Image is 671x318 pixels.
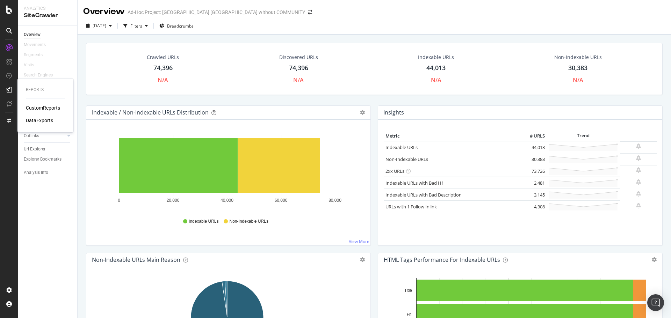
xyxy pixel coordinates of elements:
[24,146,45,153] div: Url Explorer
[26,104,60,111] a: CustomReports
[83,6,125,17] div: Overview
[24,41,46,49] div: Movements
[275,198,288,203] text: 60,000
[568,64,587,73] div: 30,383
[385,144,418,150] a: Indexable URLs
[26,117,53,124] a: DataExports
[92,131,362,212] svg: A chart.
[24,41,53,49] a: Movements
[167,198,180,203] text: 20,000
[279,54,318,61] div: Discovered URLs
[24,51,50,59] a: Segments
[519,189,547,201] td: 3,145
[385,204,437,210] a: URLs with 1 Follow Inlink
[229,219,268,224] span: Non-Indexable URLs
[24,132,39,140] div: Outlinks
[24,61,34,69] div: Visits
[24,156,72,163] a: Explorer Bookmarks
[519,153,547,165] td: 30,383
[636,191,641,197] div: bell-plus
[157,20,196,31] button: Breadcrumbs
[418,54,454,61] div: Indexable URLs
[24,12,72,20] div: SiteCrawler
[385,180,444,186] a: Indexable URLs with Bad H1
[93,23,106,29] span: 2025 Aug. 19th
[308,10,312,15] div: arrow-right-arrow-left
[431,76,441,84] div: N/A
[652,257,657,262] div: gear
[329,198,341,203] text: 80,000
[24,132,65,140] a: Outlinks
[158,76,168,84] div: N/A
[383,108,404,117] h4: Insights
[128,9,305,16] div: Ad-Hoc Project: [GEOGRAPHIC_DATA] [GEOGRAPHIC_DATA] without COMMUNITY
[519,201,547,213] td: 4,308
[519,177,547,189] td: 2,481
[24,169,48,176] div: Analysis Info
[636,155,641,161] div: bell-plus
[349,238,369,244] a: View More
[153,64,173,73] div: 74,396
[385,168,404,174] a: 2xx URLs
[24,169,72,176] a: Analysis Info
[360,257,365,262] div: gear
[130,23,142,29] div: Filters
[554,54,602,61] div: Non-Indexable URLs
[147,54,179,61] div: Crawled URLs
[24,51,43,59] div: Segments
[24,6,72,12] div: Analytics
[385,156,428,162] a: Non-Indexable URLs
[24,156,62,163] div: Explorer Bookmarks
[384,131,519,141] th: Metric
[24,72,60,79] a: Search Engines
[24,72,53,79] div: Search Engines
[221,198,233,203] text: 40,000
[293,76,304,84] div: N/A
[24,31,72,38] a: Overview
[385,192,462,198] a: Indexable URLs with Bad Description
[24,146,72,153] a: Url Explorer
[24,61,41,69] a: Visits
[167,23,194,29] span: Breadcrumbs
[636,143,641,149] div: bell-plus
[636,203,641,208] div: bell-plus
[24,31,41,38] div: Overview
[647,294,664,311] div: Open Intercom Messenger
[189,219,218,224] span: Indexable URLs
[547,131,620,141] th: Trend
[573,76,583,84] div: N/A
[26,87,65,93] div: Reports
[636,179,641,185] div: bell-plus
[83,20,115,31] button: [DATE]
[519,131,547,141] th: # URLS
[384,256,500,263] div: HTML Tags Performance for Indexable URLs
[360,110,365,115] div: gear
[289,64,308,73] div: 74,396
[636,167,641,173] div: bell-plus
[121,20,151,31] button: Filters
[519,165,547,177] td: 73,726
[519,141,547,153] td: 44,013
[404,288,412,293] text: Title
[92,109,209,116] div: Indexable / Non-Indexable URLs Distribution
[426,64,446,73] div: 44,013
[407,312,412,317] text: H1
[92,256,180,263] div: Non-Indexable URLs Main Reason
[118,198,120,203] text: 0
